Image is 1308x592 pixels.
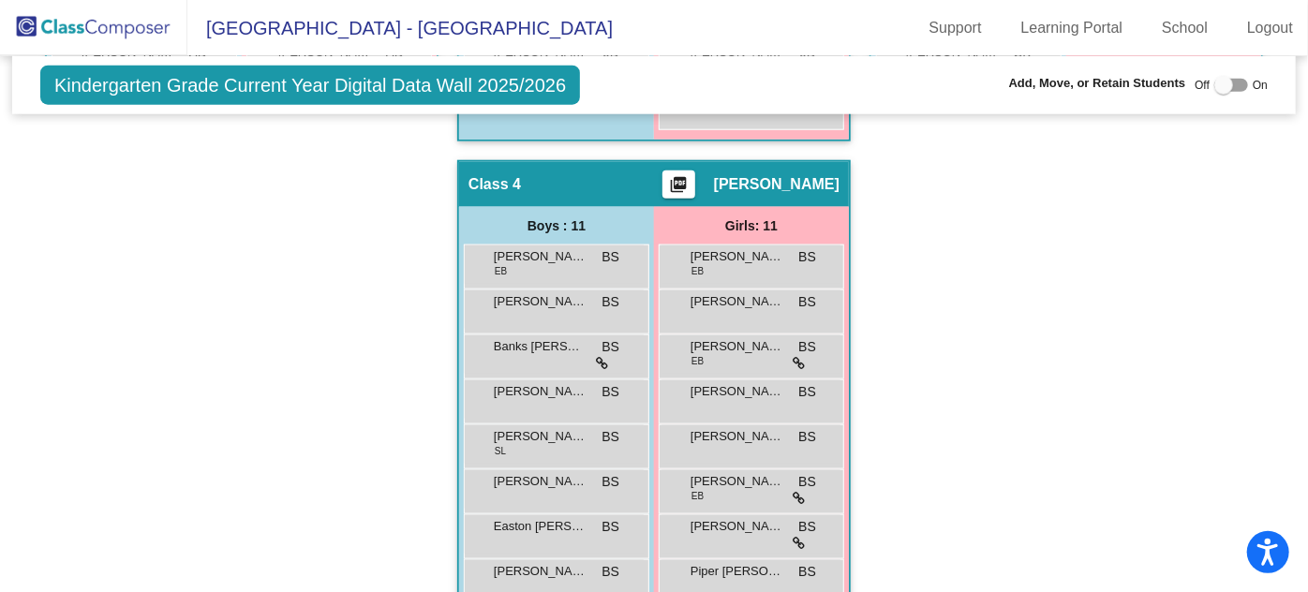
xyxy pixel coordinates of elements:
span: [PERSON_NAME] Varun [494,292,587,311]
div: Girls: 11 [654,207,849,244]
span: On [1253,77,1268,94]
span: [GEOGRAPHIC_DATA] - [GEOGRAPHIC_DATA] [187,13,613,43]
span: [PERSON_NAME] [714,175,840,194]
span: BS [602,292,619,312]
span: SL [495,444,506,458]
a: Support [914,13,997,43]
span: BS [798,517,816,537]
span: [PERSON_NAME] [494,247,587,266]
span: Off [1195,77,1210,94]
span: BS [798,427,816,447]
span: [PERSON_NAME] [494,472,587,491]
div: Boys : 11 [459,207,654,244]
span: Kindergarten Grade Current Year Digital Data Wall 2025/2026 [40,66,580,105]
span: BS [602,337,619,357]
span: [PERSON_NAME] [691,247,784,266]
a: Learning Portal [1006,13,1138,43]
span: EB [691,354,704,368]
span: EB [691,489,704,503]
span: BS [602,517,619,537]
span: [PERSON_NAME] [691,292,784,311]
span: [PERSON_NAME] [691,427,784,446]
span: Easton [PERSON_NAME] [494,517,587,536]
span: Piper [PERSON_NAME] [691,562,784,581]
span: [PERSON_NAME] [494,562,587,581]
span: BS [798,382,816,402]
span: BS [602,562,619,582]
span: BS [798,337,816,357]
span: EB [495,264,507,278]
a: Logout [1232,13,1308,43]
span: BS [798,247,816,267]
span: BS [798,472,816,492]
span: BS [798,292,816,312]
span: BS [602,472,619,492]
button: Print Students Details [662,170,695,199]
span: [PERSON_NAME] Woodnuff [691,382,784,401]
span: BS [602,427,619,447]
span: Banks [PERSON_NAME] [494,337,587,356]
span: [PERSON_NAME] [691,337,784,356]
span: BS [798,562,816,582]
a: School [1147,13,1223,43]
mat-icon: picture_as_pdf [667,175,690,201]
span: [PERSON_NAME] [691,472,784,491]
span: [PERSON_NAME] [691,517,784,536]
span: [PERSON_NAME] [494,427,587,446]
span: Class 4 [468,175,521,194]
span: BS [602,382,619,402]
span: Add, Move, or Retain Students [1009,74,1186,93]
span: BS [602,247,619,267]
span: EB [691,264,704,278]
span: [PERSON_NAME] [494,382,587,401]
